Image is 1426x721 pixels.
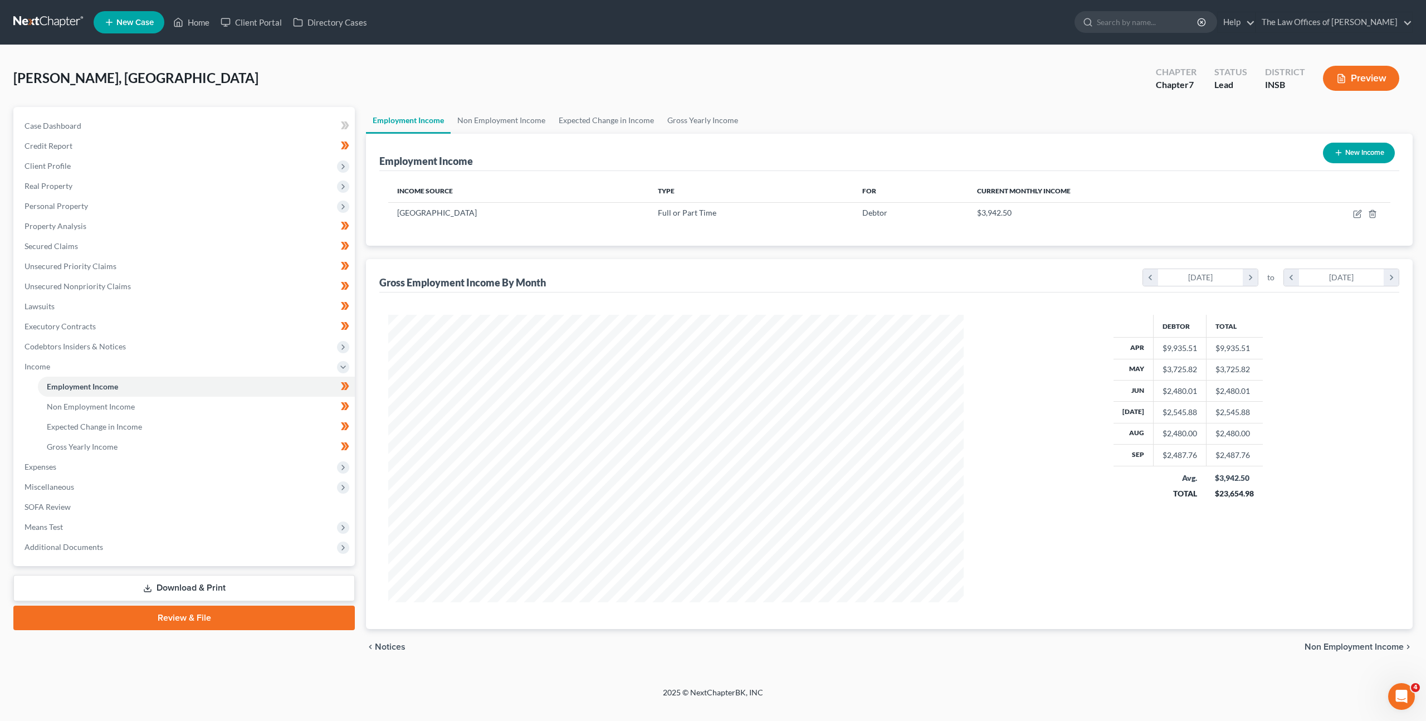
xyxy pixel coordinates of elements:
th: Debtor [1153,315,1206,337]
span: For [862,187,876,195]
span: to [1267,272,1274,283]
span: 7 [1189,79,1194,90]
a: Executory Contracts [16,316,355,337]
button: chevron_left Notices [366,642,406,651]
div: $3,942.50 [1215,472,1254,484]
span: Expenses [25,462,56,471]
div: Gross Employment Income By Month [379,276,546,289]
button: Non Employment Income chevron_right [1305,642,1413,651]
a: Download & Print [13,575,355,601]
iframe: Intercom live chat [1388,683,1415,710]
span: 4 [1411,683,1420,692]
a: Employment Income [366,107,451,134]
i: chevron_left [1143,269,1158,286]
td: $2,487.76 [1206,445,1263,466]
span: Non Employment Income [1305,642,1404,651]
a: Expected Change in Income [552,107,661,134]
div: [DATE] [1158,269,1243,286]
button: Preview [1323,66,1399,91]
td: $3,725.82 [1206,359,1263,380]
div: $2,487.76 [1163,450,1197,461]
a: The Law Offices of [PERSON_NAME] [1256,12,1412,32]
span: Real Property [25,181,72,191]
div: Avg. [1162,472,1197,484]
a: Review & File [13,606,355,630]
div: District [1265,66,1305,79]
a: Client Portal [215,12,287,32]
a: Secured Claims [16,236,355,256]
td: $2,545.88 [1206,402,1263,423]
th: Sep [1114,445,1154,466]
span: $3,942.50 [977,208,1012,217]
div: 2025 © NextChapterBK, INC [395,687,1031,707]
span: Expected Change in Income [47,422,142,431]
button: New Income [1323,143,1395,163]
span: Client Profile [25,161,71,170]
span: Miscellaneous [25,482,74,491]
i: chevron_right [1404,642,1413,651]
a: Unsecured Nonpriority Claims [16,276,355,296]
a: Directory Cases [287,12,373,32]
span: Property Analysis [25,221,86,231]
i: chevron_left [1284,269,1299,286]
td: $2,480.01 [1206,380,1263,401]
div: TOTAL [1162,488,1197,499]
a: Expected Change in Income [38,417,355,437]
a: Gross Yearly Income [38,437,355,457]
a: Gross Yearly Income [661,107,745,134]
div: Lead [1214,79,1247,91]
td: $9,935.51 [1206,338,1263,359]
span: SOFA Review [25,502,71,511]
input: Search by name... [1097,12,1199,32]
th: Total [1206,315,1263,337]
th: [DATE] [1114,402,1154,423]
a: Help [1218,12,1255,32]
a: Employment Income [38,377,355,397]
span: Unsecured Nonpriority Claims [25,281,131,291]
span: [GEOGRAPHIC_DATA] [397,208,477,217]
i: chevron_right [1243,269,1258,286]
a: Non Employment Income [38,397,355,417]
span: Codebtors Insiders & Notices [25,342,126,351]
th: Jun [1114,380,1154,401]
th: Aug [1114,423,1154,444]
a: Unsecured Priority Claims [16,256,355,276]
th: Apr [1114,338,1154,359]
span: Means Test [25,522,63,532]
span: Secured Claims [25,241,78,251]
span: Income Source [397,187,453,195]
span: Lawsuits [25,301,55,311]
span: Additional Documents [25,542,103,552]
span: Current Monthly Income [977,187,1071,195]
span: Personal Property [25,201,88,211]
a: SOFA Review [16,497,355,517]
td: $2,480.00 [1206,423,1263,444]
span: Debtor [862,208,887,217]
span: Executory Contracts [25,321,96,331]
span: Notices [375,642,406,651]
a: Property Analysis [16,216,355,236]
span: Employment Income [47,382,118,391]
span: Unsecured Priority Claims [25,261,116,271]
a: Case Dashboard [16,116,355,136]
div: [DATE] [1299,269,1384,286]
div: $2,480.00 [1163,428,1197,439]
span: Non Employment Income [47,402,135,411]
div: Chapter [1156,79,1197,91]
span: Type [658,187,675,195]
i: chevron_right [1384,269,1399,286]
a: Home [168,12,215,32]
a: Credit Report [16,136,355,156]
span: Gross Yearly Income [47,442,118,451]
div: $9,935.51 [1163,343,1197,354]
div: Status [1214,66,1247,79]
th: May [1114,359,1154,380]
span: Case Dashboard [25,121,81,130]
div: $3,725.82 [1163,364,1197,375]
div: Employment Income [379,154,473,168]
a: Lawsuits [16,296,355,316]
a: Non Employment Income [451,107,552,134]
span: New Case [116,18,154,27]
div: Chapter [1156,66,1197,79]
span: Credit Report [25,141,72,150]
